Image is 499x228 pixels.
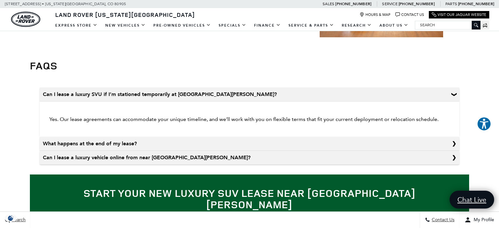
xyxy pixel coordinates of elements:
[40,137,459,151] summary: What happens at the end of my lease?
[46,113,453,126] p: Yes. Our lease agreements can accommodate your unique timeline, and we’ll work with you on flexib...
[450,191,494,209] a: Chat Live
[11,12,40,27] img: Land Rover
[471,217,494,223] span: My Profile
[432,12,486,17] a: Visit Our Jaguar Website
[55,11,195,18] span: Land Rover [US_STATE][GEOGRAPHIC_DATA]
[376,20,412,31] a: About Us
[430,217,454,223] span: Contact Us
[250,20,285,31] a: Finance
[477,117,491,131] button: Explore your accessibility options
[149,20,215,31] a: Pre-Owned Vehicles
[51,20,101,31] a: EXPRESS STORE
[285,20,338,31] a: Service & Parts
[40,151,459,165] summary: Can I lease a luxury vehicle online from near [GEOGRAPHIC_DATA][PERSON_NAME]?
[3,215,18,222] section: Click to Open Cookie Consent Modal
[477,117,491,132] aside: Accessibility Help Desk
[51,11,199,18] a: Land Rover [US_STATE][GEOGRAPHIC_DATA]
[360,12,390,17] a: Hours & Map
[382,2,397,6] span: Service
[338,20,376,31] a: Research
[458,1,494,6] a: [PHONE_NUMBER]
[101,20,149,31] a: New Vehicles
[30,58,58,73] strong: FAQs
[395,12,424,17] a: Contact Us
[11,12,40,27] a: land-rover
[445,2,457,6] span: Parts
[454,195,490,204] span: Chat Live
[323,2,334,6] span: Sales
[399,1,435,6] a: [PHONE_NUMBER]
[51,20,412,31] nav: Main Navigation
[3,215,18,222] img: Opt-Out Icon
[5,2,126,6] a: [STREET_ADDRESS] • [US_STATE][GEOGRAPHIC_DATA], CO 80905
[215,20,250,31] a: Specials
[40,88,459,102] summary: Can I lease a luxury SVU if I’m stationed temporarily at [GEOGRAPHIC_DATA][PERSON_NAME]?
[415,21,480,29] input: Search
[83,186,416,211] strong: Start Your New Luxury SUV Lease near [GEOGRAPHIC_DATA][PERSON_NAME]
[460,212,499,228] button: Open user profile menu
[335,1,371,6] a: [PHONE_NUMBER]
